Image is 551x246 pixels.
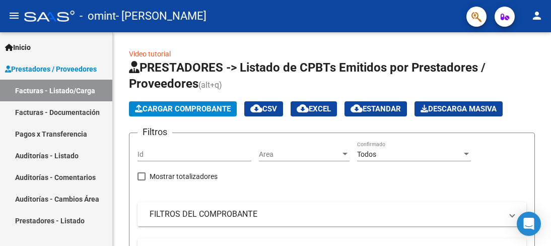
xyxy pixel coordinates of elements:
[297,104,331,113] span: EXCEL
[531,10,543,22] mat-icon: person
[5,42,31,53] span: Inicio
[345,101,407,116] button: Estandar
[129,50,171,58] a: Video tutorial
[129,60,486,91] span: PRESTADORES -> Listado de CPBTs Emitidos por Prestadores / Proveedores
[198,80,222,90] span: (alt+q)
[8,10,20,22] mat-icon: menu
[357,150,376,158] span: Todos
[517,212,541,236] div: Open Intercom Messenger
[351,102,363,114] mat-icon: cloud_download
[297,102,309,114] mat-icon: cloud_download
[135,104,231,113] span: Cargar Comprobante
[351,104,401,113] span: Estandar
[5,64,97,75] span: Prestadores / Proveedores
[137,202,526,226] mat-expansion-panel-header: FILTROS DEL COMPROBANTE
[421,104,497,113] span: Descarga Masiva
[415,101,503,116] app-download-masive: Descarga masiva de comprobantes (adjuntos)
[250,104,277,113] span: CSV
[291,101,337,116] button: EXCEL
[415,101,503,116] button: Descarga Masiva
[116,5,206,27] span: - [PERSON_NAME]
[137,125,172,139] h3: Filtros
[150,209,502,220] mat-panel-title: FILTROS DEL COMPROBANTE
[150,170,218,182] span: Mostrar totalizadores
[80,5,116,27] span: - omint
[129,101,237,116] button: Cargar Comprobante
[250,102,262,114] mat-icon: cloud_download
[244,101,283,116] button: CSV
[259,150,340,159] span: Area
